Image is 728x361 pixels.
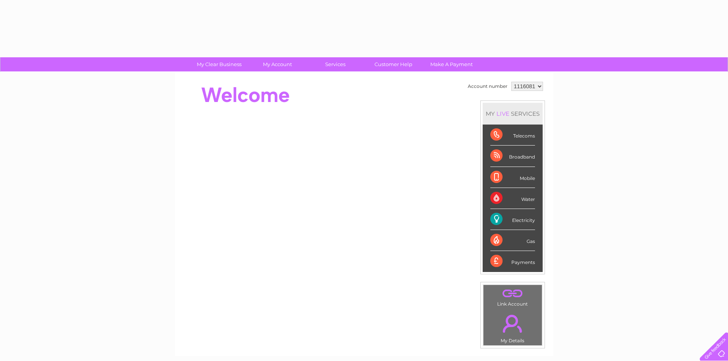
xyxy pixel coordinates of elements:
[483,103,543,125] div: MY SERVICES
[466,80,509,93] td: Account number
[490,167,535,188] div: Mobile
[246,57,309,71] a: My Account
[490,188,535,209] div: Water
[490,230,535,251] div: Gas
[304,57,367,71] a: Services
[420,57,483,71] a: Make A Payment
[485,287,540,300] a: .
[495,110,511,117] div: LIVE
[490,209,535,230] div: Electricity
[485,310,540,337] a: .
[490,251,535,272] div: Payments
[483,285,542,309] td: Link Account
[483,308,542,346] td: My Details
[490,146,535,167] div: Broadband
[188,57,251,71] a: My Clear Business
[490,125,535,146] div: Telecoms
[362,57,425,71] a: Customer Help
